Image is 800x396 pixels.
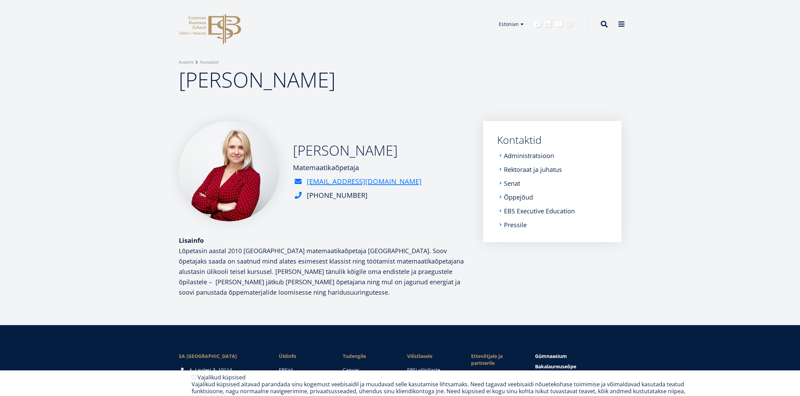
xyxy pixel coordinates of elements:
span: Üldinfo [279,353,329,360]
span: Ettevõtjale ja partnerile [471,353,521,367]
a: Tudengile [343,353,393,360]
a: Facebook [534,21,541,28]
a: Õppejõud [504,194,533,201]
div: SA [GEOGRAPHIC_DATA] [179,353,265,360]
a: Gümnaasium [535,353,622,360]
div: Lisainfo [179,235,469,246]
span: Gümnaasium [535,353,567,359]
span: Vilistlasele [407,353,457,360]
a: EBS Executive Education [504,208,575,214]
span: Bakalaureuseõpe [535,363,576,370]
a: Kontaktid [497,135,608,145]
div: A. Lauteri 3, 10114 [179,367,265,374]
a: Administratsioon [504,152,554,159]
a: Instagram [566,21,573,28]
a: [EMAIL_ADDRESS][DOMAIN_NAME] [307,176,422,187]
p: Lõpetasin aastal 2010 [GEOGRAPHIC_DATA] matemaatikaõpetaja [GEOGRAPHIC_DATA]. Soov õpetajaks saad... [179,246,469,297]
a: Bakalaureuseõpe [535,363,622,370]
div: Matemaatikaõpetaja [293,163,422,173]
label: Vajalikud küpsised [197,374,246,381]
a: Kontaktid [200,59,218,66]
a: Pressile [504,221,527,228]
span: [PERSON_NAME] [179,65,335,94]
a: Rektoraat ja juhatus [504,166,562,173]
img: a [179,121,279,221]
a: EBSist [279,367,329,374]
a: EBSi vilistlaste lehekülg [407,367,457,380]
h2: [PERSON_NAME] [293,142,422,159]
a: Avaleht [179,59,193,66]
div: [PHONE_NUMBER] [307,190,368,201]
a: Linkedin [544,21,551,28]
a: Youtube [555,21,563,28]
a: Senat [504,180,520,187]
a: Canvas [343,367,393,374]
